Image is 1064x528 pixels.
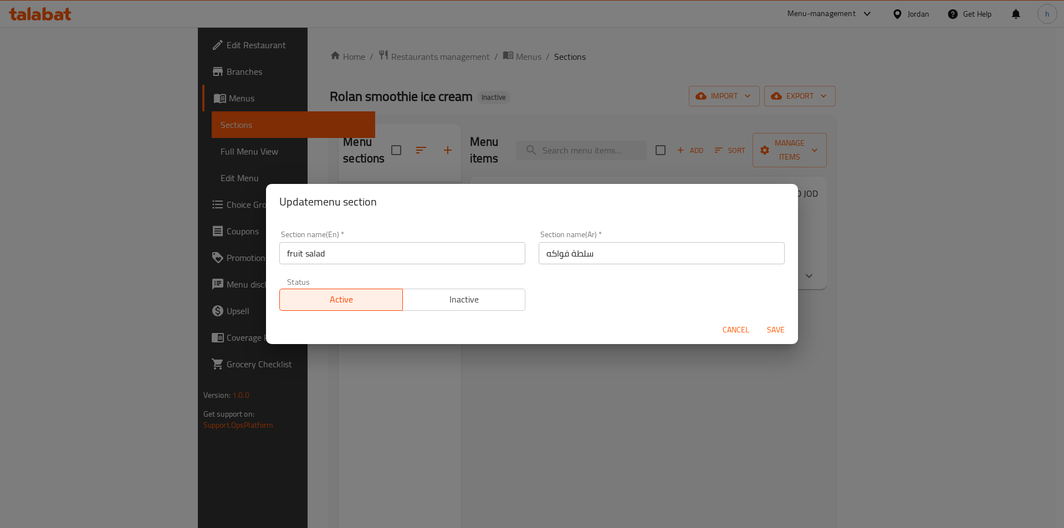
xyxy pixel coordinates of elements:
input: Please enter section name(ar) [539,242,785,264]
h2: Update menu section [279,193,785,211]
button: Active [279,289,403,311]
input: Please enter section name(en) [279,242,525,264]
span: Inactive [407,291,521,307]
span: Cancel [723,323,749,337]
span: Save [763,323,789,337]
button: Cancel [718,320,754,340]
button: Inactive [402,289,526,311]
span: Active [284,291,398,307]
button: Save [758,320,794,340]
